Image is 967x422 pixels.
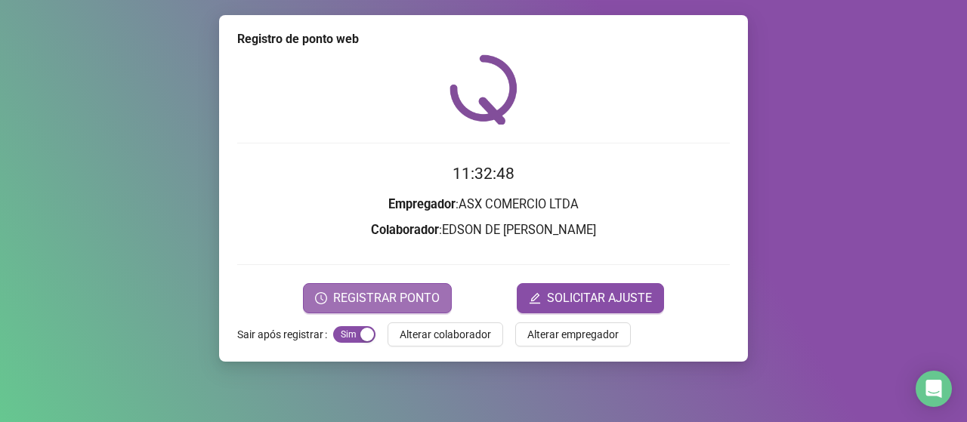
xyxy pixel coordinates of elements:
img: QRPoint [450,54,517,125]
span: SOLICITAR AJUSTE [547,289,652,307]
div: Registro de ponto web [237,30,730,48]
span: Alterar empregador [527,326,619,343]
button: REGISTRAR PONTO [303,283,452,313]
label: Sair após registrar [237,322,333,347]
span: clock-circle [315,292,327,304]
strong: Empregador [388,197,456,211]
span: REGISTRAR PONTO [333,289,440,307]
span: edit [529,292,541,304]
h3: : ASX COMERCIO LTDA [237,195,730,214]
button: Alterar colaborador [388,322,503,347]
div: Open Intercom Messenger [916,371,952,407]
button: editSOLICITAR AJUSTE [517,283,664,313]
strong: Colaborador [371,223,439,237]
time: 11:32:48 [453,165,514,183]
span: Alterar colaborador [400,326,491,343]
h3: : EDSON DE [PERSON_NAME] [237,220,730,240]
button: Alterar empregador [515,322,631,347]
